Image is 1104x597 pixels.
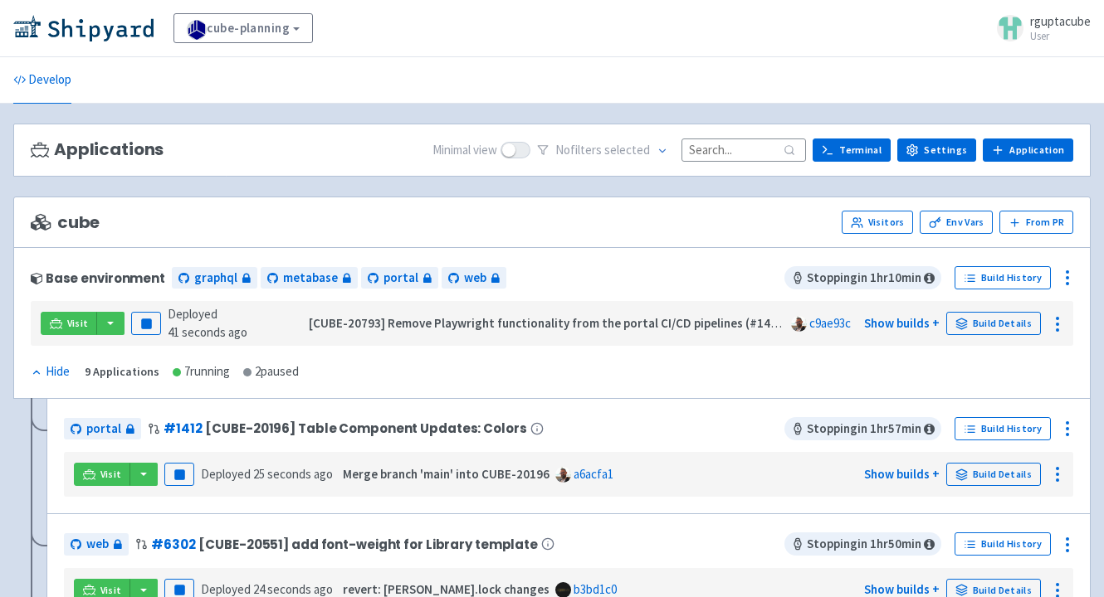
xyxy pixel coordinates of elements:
a: Visit [74,463,130,486]
span: Deployed [168,306,247,341]
a: #6302 [151,536,195,553]
span: web [86,535,109,554]
span: portal [383,269,418,288]
strong: Merge branch 'main' into CUBE-20196 [343,466,550,482]
div: Base environment [31,271,165,285]
button: From PR [999,211,1073,234]
a: Build History [955,266,1051,289]
button: Pause [131,312,161,335]
img: Shipyard logo [13,15,154,41]
span: [CUBE-20551] add font-weight for Library template [198,537,538,551]
time: 41 seconds ago [168,324,247,340]
a: graphql [172,267,257,289]
strong: [CUBE-20793] Remove Playwright functionality from the portal CI/CD pipelines (#1432) [309,315,788,331]
div: 9 Applications [85,362,159,381]
span: Visit [67,317,89,330]
a: Build History [955,532,1051,556]
a: Terminal [813,138,891,162]
a: Settings [897,138,976,162]
span: Visit [100,584,122,597]
span: web [464,269,486,288]
span: Stopping in 1 hr 57 min [784,417,941,440]
a: Build Details [946,463,1041,486]
small: User [1030,31,1091,41]
strong: revert: [PERSON_NAME].lock changes [343,581,550,597]
a: portal [64,418,141,440]
a: cube-planning [173,13,313,43]
a: b3bd1c0 [574,581,617,597]
a: #1412 [164,420,202,437]
a: c9ae93c [809,315,851,331]
div: 2 paused [243,362,299,381]
span: Minimal view [432,141,497,160]
span: graphql [194,269,237,288]
span: rguptacube [1030,13,1091,29]
span: cube [31,213,100,232]
time: 25 seconds ago [253,466,333,482]
a: Show builds + [864,466,940,482]
time: 24 seconds ago [253,581,333,597]
span: Stopping in 1 hr 10 min [784,266,941,289]
span: Visit [100,468,122,481]
button: Pause [164,463,194,486]
a: Show builds + [864,315,940,331]
span: Stopping in 1 hr 50 min [784,532,941,556]
a: Show builds + [864,581,940,597]
a: web [442,267,506,289]
div: Hide [31,362,70,381]
a: a6acfa1 [574,466,613,482]
a: Env Vars [920,211,993,234]
a: portal [361,267,438,289]
a: Visitors [842,211,913,234]
a: rguptacube User [987,15,1091,41]
a: Build History [955,417,1051,440]
a: metabase [261,267,358,289]
span: selected [604,142,650,158]
input: Search... [681,138,806,161]
span: Deployed [201,466,333,482]
span: No filter s [555,141,650,160]
span: [CUBE-20196] Table Component Updates: Colors [205,421,526,435]
a: web [64,533,129,556]
button: Hide [31,362,71,381]
span: Deployed [201,581,333,597]
a: Build Details [946,312,1041,335]
span: portal [86,420,121,439]
a: Application [983,138,1073,162]
a: Visit [41,312,97,335]
span: metabase [283,269,338,288]
a: Develop [13,57,71,104]
div: 7 running [173,362,230,381]
h3: Applications [31,140,164,159]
